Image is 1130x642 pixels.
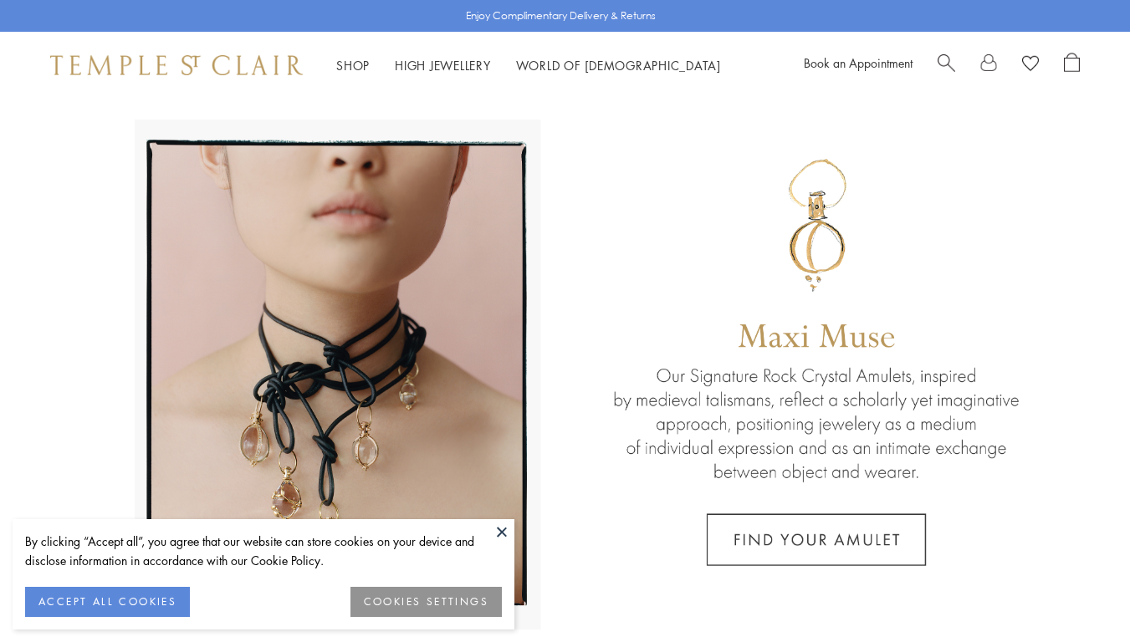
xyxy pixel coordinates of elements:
iframe: Gorgias live chat messenger [1046,563,1113,625]
a: ShopShop [336,57,370,74]
button: COOKIES SETTINGS [350,587,502,617]
a: Book an Appointment [804,54,913,71]
p: Enjoy Complimentary Delivery & Returns [466,8,656,24]
div: By clicking “Accept all”, you agree that our website can store cookies on your device and disclos... [25,532,502,570]
a: View Wishlist [1022,53,1039,78]
a: Open Shopping Bag [1064,53,1080,78]
img: Temple St. Clair [50,55,303,75]
a: World of [DEMOGRAPHIC_DATA]World of [DEMOGRAPHIC_DATA] [516,57,721,74]
button: ACCEPT ALL COOKIES [25,587,190,617]
a: Search [938,53,955,78]
a: High JewelleryHigh Jewellery [395,57,491,74]
nav: Main navigation [336,55,721,76]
